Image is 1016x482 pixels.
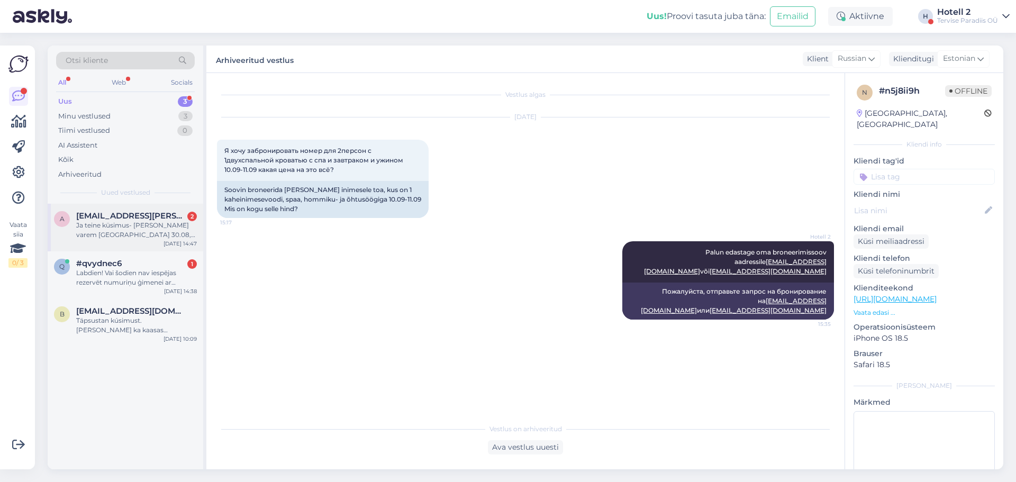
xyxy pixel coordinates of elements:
div: Küsi meiliaadressi [854,234,929,249]
span: 15:17 [220,219,260,226]
span: Vestlus on arhiveeritud [489,424,562,434]
div: Пожалуйста, отправьте запрос на бронирование на или [622,283,834,320]
span: q [59,262,65,270]
div: Hotell 2 [937,8,998,16]
div: 0 / 3 [8,258,28,268]
div: Vaata siia [8,220,28,268]
div: [DATE] 10:09 [164,335,197,343]
div: # n5j8ii9h [879,85,945,97]
div: Minu vestlused [58,111,111,122]
p: Kliendi tag'id [854,156,995,167]
div: [DATE] 14:47 [164,240,197,248]
div: Aktiivne [828,7,893,26]
p: Operatsioonisüsteem [854,322,995,333]
div: Küsi telefoninumbrit [854,264,939,278]
a: [EMAIL_ADDRESS][DOMAIN_NAME] [710,267,827,275]
div: AI Assistent [58,140,97,151]
a: Hotell 2Tervise Paradiis OÜ [937,8,1010,25]
div: Klienditugi [889,53,934,65]
button: Emailid [770,6,815,26]
div: Ava vestlus uuesti [488,440,563,454]
div: 3 [178,111,193,122]
p: iPhone OS 18.5 [854,333,995,344]
input: Lisa tag [854,169,995,185]
div: [PERSON_NAME] [854,381,995,390]
b: Uus! [647,11,667,21]
div: Täpsustan kúsimust. [PERSON_NAME] ka kaasas [PERSON_NAME] [PERSON_NAME] pensionäri pileti [76,316,197,335]
span: Uued vestlused [101,188,150,197]
div: Labdien! Vai šodien nav iespējas rezervēt numuriņu ģimenei ar akvaparka apmeklējumi? 2 pieaugušie... [76,268,197,287]
span: Я хочу забронировать номер для 2персон с 1двухспальной кроватью с спа и завтраком и ужином 10.09-... [224,147,405,174]
div: All [56,76,68,89]
span: Palun edastage oma broneerimissoov aadressile või [644,248,828,275]
p: Kliendi email [854,223,995,234]
p: Kliendi nimi [854,189,995,200]
div: Tiimi vestlused [58,125,110,136]
span: #qvydnec6 [76,259,122,268]
span: Hotell 2 [791,233,831,241]
p: Brauser [854,348,995,359]
div: Ja teine küsimus- [PERSON_NAME] varem [GEOGRAPHIC_DATA] 30.08, kas teie juures võimalik pagasit h... [76,221,197,240]
div: Arhiveeritud [58,169,102,180]
span: b [60,310,65,318]
a: [EMAIL_ADDRESS][DOMAIN_NAME] [710,306,827,314]
div: Proovi tasuta juba täna: [647,10,766,23]
div: Vestlus algas [217,90,834,99]
div: Tervise Paradiis OÜ [937,16,998,25]
div: [DATE] 14:38 [164,287,197,295]
div: Web [110,76,128,89]
p: Safari 18.5 [854,359,995,370]
div: Klient [803,53,829,65]
span: Russian [838,53,866,65]
div: Kõik [58,154,74,165]
div: [GEOGRAPHIC_DATA], [GEOGRAPHIC_DATA] [857,108,984,130]
span: Estonian [943,53,975,65]
p: Märkmed [854,397,995,408]
div: [DATE] [217,112,834,122]
span: b97marli@gmail.com [76,306,186,316]
div: Soovin broneerida [PERSON_NAME] inimesele toa, kus on 1 kaheinimesevoodi, spaa, hommiku- ja õhtus... [217,181,429,218]
div: Uus [58,96,72,107]
div: Socials [169,76,195,89]
div: 3 [178,96,193,107]
label: Arhiveeritud vestlus [216,52,294,66]
div: H [918,9,933,24]
div: 0 [177,125,193,136]
span: Offline [945,85,992,97]
img: Askly Logo [8,54,29,74]
span: 15:35 [791,320,831,328]
input: Lisa nimi [854,205,983,216]
p: Vaata edasi ... [854,308,995,317]
span: Otsi kliente [66,55,108,66]
span: n [862,88,867,96]
div: 1 [187,259,197,269]
a: [URL][DOMAIN_NAME] [854,294,937,304]
p: Kliendi telefon [854,253,995,264]
span: annemai.loos@gmail.com [76,211,186,221]
div: Kliendi info [854,140,995,149]
span: a [60,215,65,223]
p: Klienditeekond [854,283,995,294]
div: 2 [187,212,197,221]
